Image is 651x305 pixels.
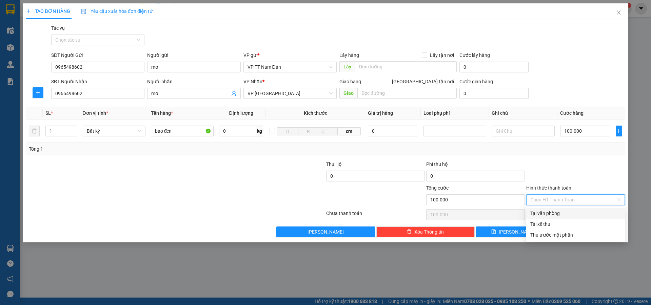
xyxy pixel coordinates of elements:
span: Lấy hàng [339,52,359,58]
img: icon [81,9,86,14]
div: SĐT Người Nhận [51,78,144,85]
span: Định lượng [229,110,253,116]
span: [PERSON_NAME] [308,228,344,236]
span: cm [338,127,361,135]
input: Cước giao hàng [459,88,529,99]
span: Bất kỳ [87,126,141,136]
button: plus [33,87,43,98]
span: VP Đà Nẵng [248,88,333,99]
span: save [491,229,496,235]
span: Xóa Thông tin [414,228,444,236]
div: Tài xế thu [530,220,621,228]
span: plus [26,9,31,14]
span: VP Nhận [243,79,262,84]
span: Lấy [339,61,355,72]
span: [PERSON_NAME] [499,228,535,236]
div: Người gửi [147,51,240,59]
span: Kích thước [304,110,327,116]
span: VP TT Nam Đàn [248,62,333,72]
input: D [277,127,298,135]
span: Giá trị hàng [368,110,393,116]
span: Tên hàng [151,110,173,116]
span: TẠO ĐƠN HÀNG [26,8,70,14]
input: Cước lấy hàng [459,62,529,72]
th: Ghi chú [489,107,557,120]
span: [GEOGRAPHIC_DATA] tận nơi [389,78,457,85]
span: close [616,10,622,15]
span: delete [407,229,412,235]
div: Tại văn phòng [530,210,621,217]
div: VP gửi [243,51,337,59]
button: deleteXóa Thông tin [376,226,475,237]
label: Cước giao hàng [459,79,493,84]
label: Tác vụ [51,25,65,31]
span: plus [33,90,43,95]
span: Yêu cầu xuất hóa đơn điện tử [81,8,153,14]
div: Thu trước một phần [530,231,621,239]
input: Dọc đường [355,61,457,72]
button: delete [29,126,40,136]
div: Người nhận [147,78,240,85]
label: Cước lấy hàng [459,52,490,58]
span: Giao [339,88,357,99]
th: Loại phụ phí [421,107,489,120]
input: Ghi Chú [492,126,554,136]
input: VD: Bàn, Ghế [151,126,214,136]
input: C [319,127,338,135]
span: SL [45,110,51,116]
label: Hình thức thanh toán [526,185,571,191]
input: R [298,127,319,135]
span: user-add [231,91,237,96]
div: Tổng: 1 [29,145,251,153]
button: Close [609,3,628,22]
span: Đơn vị tính [83,110,108,116]
span: Lấy tận nơi [427,51,457,59]
span: Cước hàng [560,110,584,116]
div: Phí thu hộ [426,160,525,171]
div: Chưa thanh toán [325,210,426,221]
input: 0 [368,126,418,136]
button: [PERSON_NAME] [276,226,375,237]
input: Dọc đường [357,88,457,99]
span: Giao hàng [339,79,361,84]
span: plus [616,128,622,134]
div: SĐT Người Gửi [51,51,144,59]
span: Tổng cước [426,185,449,191]
span: Thu Hộ [326,161,342,167]
button: plus [616,126,622,136]
button: save[PERSON_NAME] [476,226,550,237]
span: kg [256,126,263,136]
